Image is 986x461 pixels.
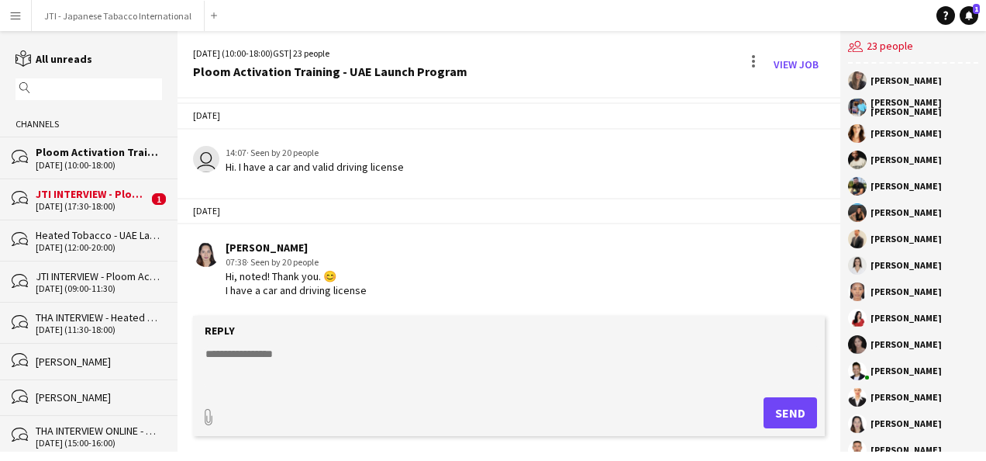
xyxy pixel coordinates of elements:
div: THA INTERVIEW ONLINE - Heated Tobacco - UAE Launch Program [36,424,162,438]
div: [PERSON_NAME] [871,445,942,455]
button: JTI - Japanese Tabacco International [32,1,205,31]
div: 07:38 [226,255,367,269]
div: Hi. I have a car and valid driving license [226,160,404,174]
div: [DATE] [178,198,840,224]
div: Hi, noted! Thank you. 😊 I have a car and driving license [226,269,367,297]
div: [PERSON_NAME] [PERSON_NAME] [871,98,978,116]
a: All unreads [16,52,92,66]
div: [PERSON_NAME] [871,76,942,85]
div: [DATE] (15:00-16:00) [36,438,162,449]
div: [PERSON_NAME] [871,129,942,138]
div: [PERSON_NAME] [36,355,162,369]
div: Ploom Activation Training - UAE Launch Program [193,64,467,78]
div: [PERSON_NAME] [226,241,367,255]
div: [PERSON_NAME] [871,182,942,191]
button: Send [764,397,817,428]
div: [PERSON_NAME] [871,287,942,296]
div: JTI INTERVIEW - Ploom Activation - UAE Launch Program [36,187,148,201]
span: 1 [152,193,166,205]
div: [DATE] (10:00-18:00) | 23 people [193,47,467,61]
a: 1 [960,6,978,25]
span: 1 [973,4,980,14]
div: Heated Tobacco - UAE Launch Program [36,228,162,242]
div: [DATE] (11:30-18:00) [36,324,162,335]
span: · Seen by 20 people [246,256,319,268]
div: [PERSON_NAME] [871,366,942,376]
a: View Job [767,52,825,77]
div: Ploom Activation Training - UAE Launch Program [36,145,162,159]
div: [PERSON_NAME] [871,393,942,402]
div: [PERSON_NAME] [871,155,942,165]
div: 23 people [848,31,978,64]
div: [PERSON_NAME] [871,208,942,217]
div: THA INTERVIEW - Heated Tobacco - UAE Launch Program [36,310,162,324]
div: [PERSON_NAME] [36,390,162,404]
div: [DATE] (10:00-18:00) [36,160,162,171]
span: GST [273,47,289,59]
div: [PERSON_NAME] [871,419,942,428]
div: [PERSON_NAME] [871,314,942,323]
div: 14:07 [226,146,404,160]
label: Reply [205,324,235,338]
div: [DATE] (09:00-11:30) [36,283,162,294]
span: · Seen by 20 people [246,147,319,158]
div: JTI INTERVIEW - Ploom Activation - UAE Launch Program [36,269,162,283]
div: [PERSON_NAME] [871,340,942,349]
div: [PERSON_NAME] [871,261,942,270]
div: [DATE] [178,102,840,129]
div: [DATE] (17:30-18:00) [36,201,148,212]
div: [DATE] (12:00-20:00) [36,242,162,253]
div: [PERSON_NAME] [871,234,942,244]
